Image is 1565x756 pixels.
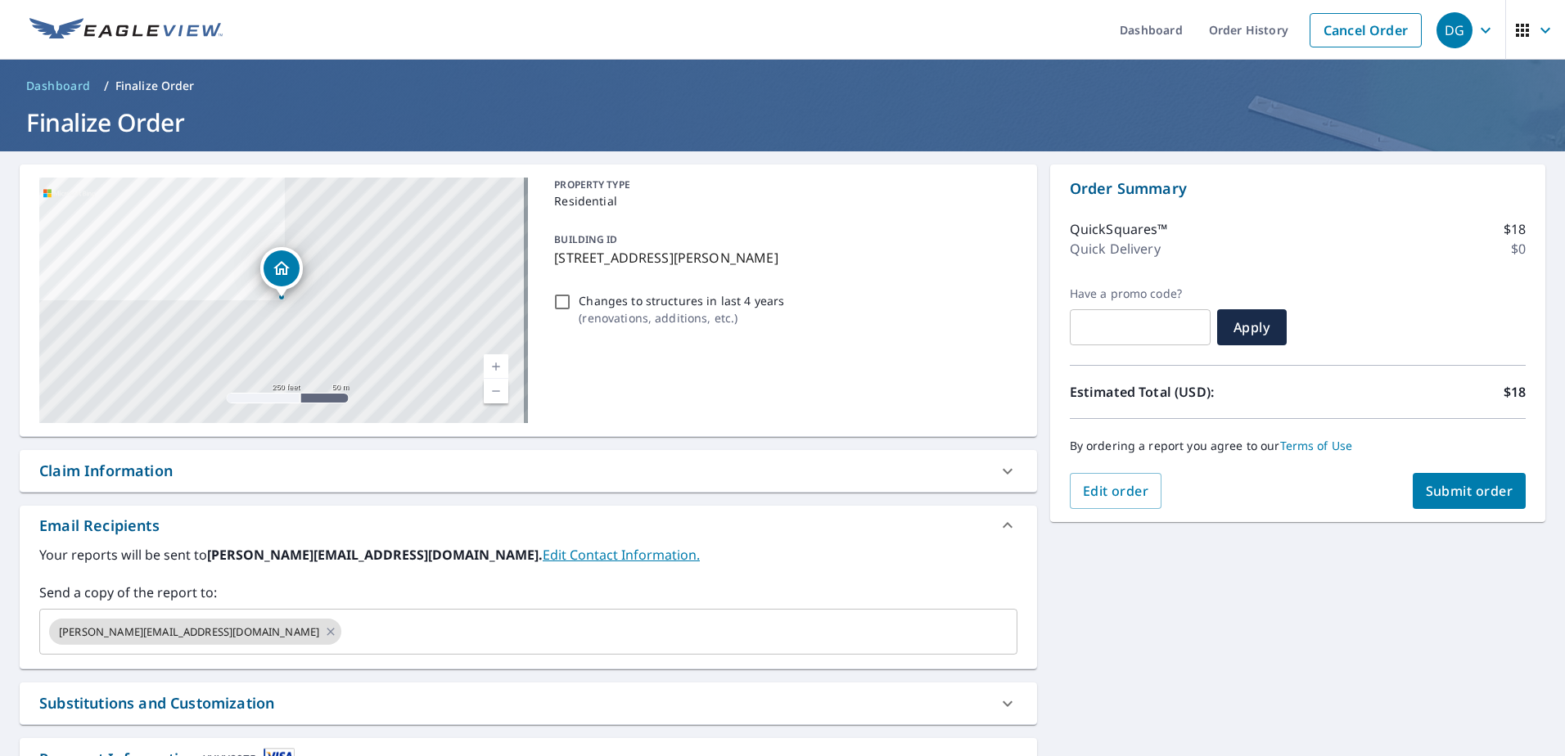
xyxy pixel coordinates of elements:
div: Claim Information [39,460,173,482]
div: Dropped pin, building 1, Residential property, W6246 Meredith Rd New Lisbon, WI 53950 [260,247,303,298]
p: Changes to structures in last 4 years [579,292,784,309]
p: BUILDING ID [554,232,617,246]
button: Edit order [1070,473,1162,509]
a: EditContactInfo [543,546,700,564]
span: Submit order [1426,482,1513,500]
p: [STREET_ADDRESS][PERSON_NAME] [554,248,1010,268]
div: Email Recipients [20,506,1037,545]
img: EV Logo [29,18,223,43]
div: [PERSON_NAME][EMAIL_ADDRESS][DOMAIN_NAME] [49,619,341,645]
span: Edit order [1083,482,1149,500]
span: Dashboard [26,78,91,94]
p: Residential [554,192,1010,209]
nav: breadcrumb [20,73,1545,99]
div: DG [1436,12,1473,48]
p: Estimated Total (USD): [1070,382,1298,402]
p: $0 [1511,239,1526,259]
div: Claim Information [20,450,1037,492]
span: Apply [1230,318,1274,336]
p: Order Summary [1070,178,1526,200]
label: Send a copy of the report to: [39,583,1017,602]
button: Submit order [1413,473,1527,509]
p: By ordering a report you agree to our [1070,439,1526,453]
b: [PERSON_NAME][EMAIL_ADDRESS][DOMAIN_NAME]. [207,546,543,564]
label: Your reports will be sent to [39,545,1017,565]
p: Finalize Order [115,78,195,94]
p: $18 [1504,219,1526,239]
a: Current Level 17, Zoom Out [484,379,508,403]
div: Email Recipients [39,515,160,537]
a: Dashboard [20,73,97,99]
a: Cancel Order [1310,13,1422,47]
p: Quick Delivery [1070,239,1161,259]
button: Apply [1217,309,1287,345]
p: QuickSquares™ [1070,219,1168,239]
span: [PERSON_NAME][EMAIL_ADDRESS][DOMAIN_NAME] [49,624,329,640]
a: Terms of Use [1280,438,1353,453]
label: Have a promo code? [1070,286,1211,301]
li: / [104,76,109,96]
h1: Finalize Order [20,106,1545,139]
p: $18 [1504,382,1526,402]
div: Substitutions and Customization [20,682,1037,724]
div: Substitutions and Customization [39,692,274,714]
p: ( renovations, additions, etc. ) [579,309,784,326]
a: Current Level 17, Zoom In [484,354,508,379]
p: PROPERTY TYPE [554,178,1010,192]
